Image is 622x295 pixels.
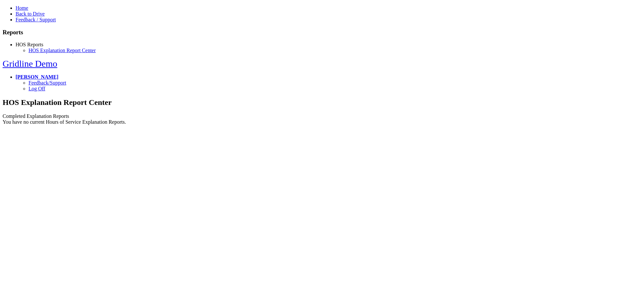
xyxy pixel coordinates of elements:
a: Feedback / Support [16,17,56,22]
a: Feedback/Support [29,80,66,85]
h3: Reports [3,29,619,36]
a: HOS Reports [16,42,43,47]
a: Gridline Demo [3,59,57,69]
h2: HOS Explanation Report Center [3,98,619,107]
a: Log Off [29,86,45,91]
a: [PERSON_NAME] [16,74,58,80]
div: Completed Explanation Reports [3,113,619,119]
a: HOS Explanation Report Center [29,48,96,53]
a: Back to Drive [16,11,45,17]
div: You have no current Hours of Service Explanation Reports. [3,119,619,125]
a: Home [16,5,28,11]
